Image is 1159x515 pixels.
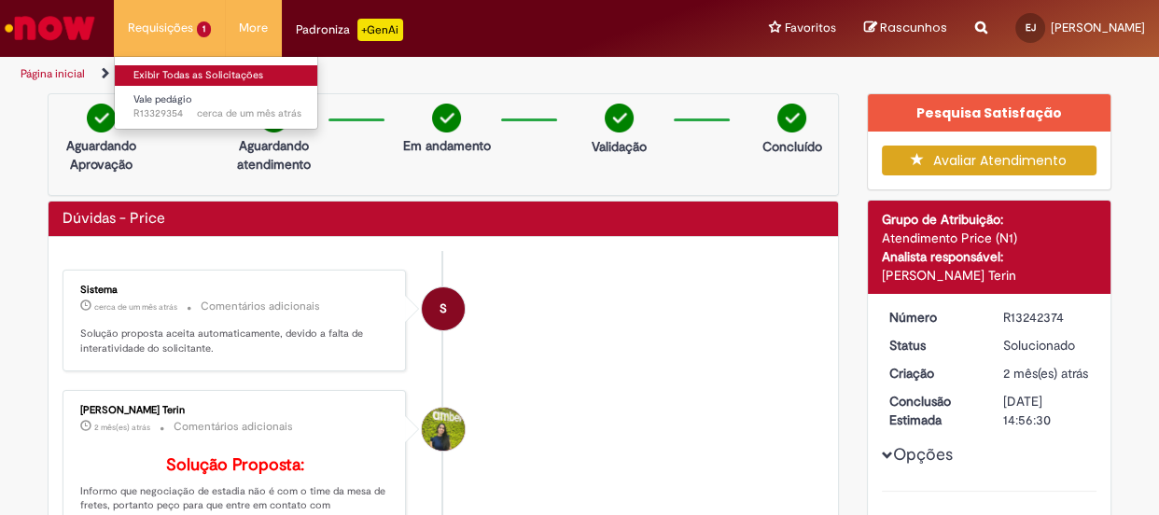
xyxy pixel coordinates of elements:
div: Analista responsável: [882,247,1097,266]
span: Favoritos [785,19,836,37]
span: Vale pedágio [133,92,192,106]
time: 09/07/2025 11:08:24 [94,422,150,433]
span: S [440,286,447,331]
dt: Status [875,336,990,355]
dt: Conclusão Estimada [875,392,990,429]
p: Em andamento [403,136,491,155]
span: More [239,19,268,37]
div: Pesquisa Satisfação [868,94,1111,132]
span: R13329354 [133,106,301,121]
div: Atendimento Price (N1) [882,229,1097,247]
button: Avaliar Atendimento [882,146,1097,175]
time: 17/07/2025 16:00:01 [94,301,177,313]
time: 04/07/2025 11:56:26 [1003,365,1088,382]
small: Comentários adicionais [174,419,293,435]
a: Aberto R13329354 : Vale pedágio [115,90,320,124]
h2: Dúvidas - Price Histórico de tíquete [63,211,165,228]
img: check-circle-green.png [87,104,116,132]
img: ServiceNow [2,9,98,47]
p: +GenAi [357,19,403,41]
ul: Requisições [114,56,318,130]
div: Grupo de Atribuição: [882,210,1097,229]
div: [PERSON_NAME] Terin [882,266,1097,285]
span: [PERSON_NAME] [1051,20,1145,35]
p: Validação [592,137,647,156]
span: 2 mês(es) atrás [1003,365,1088,382]
div: Danielle Bueno Terin [422,408,465,451]
small: Comentários adicionais [201,299,320,314]
span: 1 [197,21,211,37]
div: System [422,287,465,330]
b: Solução Proposta: [166,454,304,476]
div: 04/07/2025 11:56:26 [1003,364,1090,383]
a: Exibir Todas as Solicitações [115,65,320,86]
span: cerca de um mês atrás [197,106,301,120]
div: Solucionado [1003,336,1090,355]
p: Aguardando Aprovação [56,136,147,174]
div: [DATE] 14:56:30 [1003,392,1090,429]
img: check-circle-green.png [605,104,634,132]
div: Sistema [80,285,391,296]
span: Rascunhos [880,19,947,36]
ul: Trilhas de página [14,57,759,91]
div: R13242374 [1003,308,1090,327]
p: Aguardando atendimento [229,136,319,174]
span: 2 mês(es) atrás [94,422,150,433]
span: cerca de um mês atrás [94,301,177,313]
dt: Criação [875,364,990,383]
div: [PERSON_NAME] Terin [80,405,391,416]
p: Solução proposta aceita automaticamente, devido a falta de interatividade do solicitante. [80,327,391,355]
div: Padroniza [296,19,403,41]
a: Rascunhos [864,20,947,37]
dt: Número [875,308,990,327]
p: Concluído [762,137,822,156]
img: check-circle-green.png [777,104,806,132]
a: Página inicial [21,66,85,81]
img: check-circle-green.png [432,104,461,132]
span: EJ [1026,21,1036,34]
span: Requisições [128,19,193,37]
